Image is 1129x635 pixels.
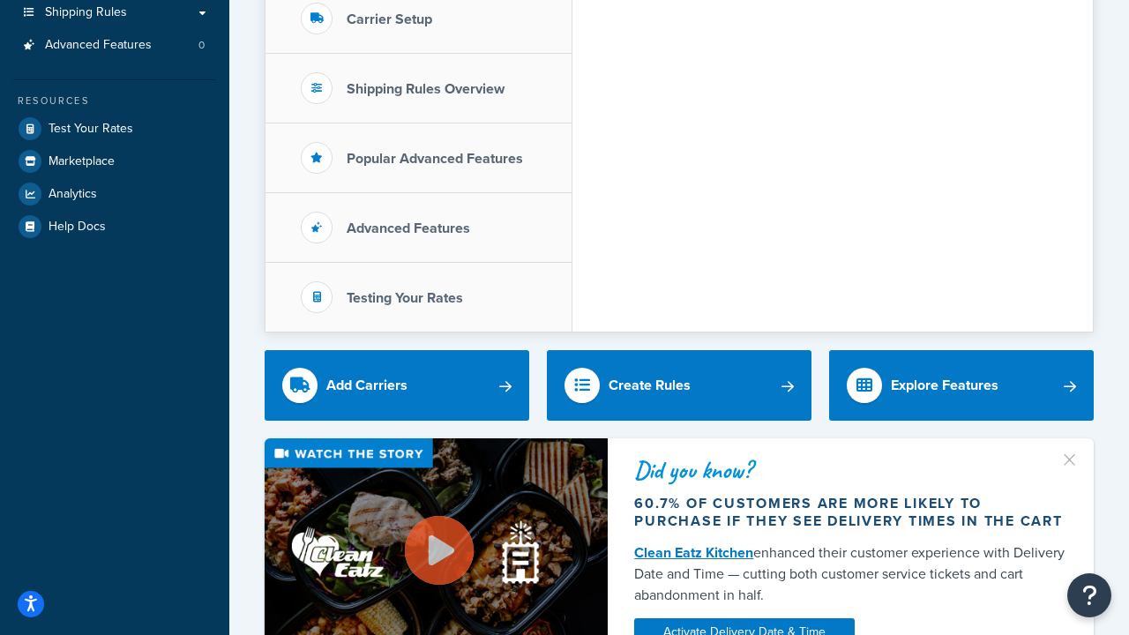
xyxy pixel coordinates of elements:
span: Shipping Rules [45,5,127,20]
a: Create Rules [547,350,811,421]
div: Resources [13,93,216,108]
a: Marketplace [13,146,216,177]
div: enhanced their customer experience with Delivery Date and Time — cutting both customer service ti... [634,542,1067,606]
div: 60.7% of customers are more likely to purchase if they see delivery times in the cart [634,495,1067,530]
h3: Testing Your Rates [347,290,463,306]
h3: Advanced Features [347,220,470,236]
h3: Popular Advanced Features [347,151,523,167]
a: Advanced Features0 [13,29,216,62]
div: Create Rules [609,373,691,398]
h3: Carrier Setup [347,11,432,27]
span: Advanced Features [45,38,152,53]
button: Open Resource Center [1067,573,1111,617]
span: Analytics [49,187,97,202]
li: Advanced Features [13,29,216,62]
a: Test Your Rates [13,113,216,145]
a: Analytics [13,178,216,210]
div: Add Carriers [326,373,407,398]
span: Marketplace [49,154,115,169]
span: 0 [198,38,205,53]
div: Did you know? [634,458,1067,482]
a: Add Carriers [265,350,529,421]
span: Help Docs [49,220,106,235]
span: Test Your Rates [49,122,133,137]
div: Explore Features [891,373,998,398]
h3: Shipping Rules Overview [347,81,505,97]
a: Explore Features [829,350,1094,421]
a: Clean Eatz Kitchen [634,542,753,563]
a: Help Docs [13,211,216,243]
